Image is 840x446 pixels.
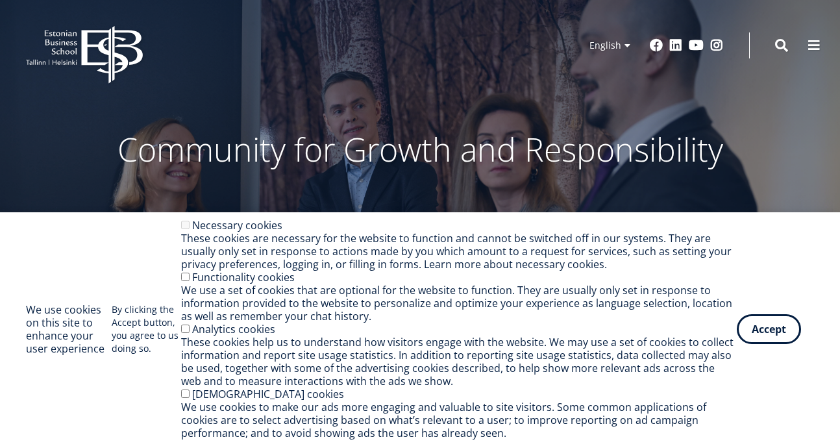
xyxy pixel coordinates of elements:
[181,336,737,388] div: These cookies help us to understand how visitors engage with the website. We may use a set of coo...
[669,39,682,52] a: Linkedin
[710,39,723,52] a: Instagram
[76,130,764,169] p: Community for Growth and Responsibility
[192,322,275,336] label: Analytics cookies
[192,218,282,232] label: Necessary cookies
[689,39,704,52] a: Youtube
[112,303,181,355] p: By clicking the Accept button, you agree to us doing so.
[181,284,737,323] div: We use a set of cookies that are optional for the website to function. They are usually only set ...
[26,303,112,355] h2: We use cookies on this site to enhance your user experience
[737,314,801,344] button: Accept
[181,232,737,271] div: These cookies are necessary for the website to function and cannot be switched off in our systems...
[192,387,344,401] label: [DEMOGRAPHIC_DATA] cookies
[650,39,663,52] a: Facebook
[181,401,737,440] div: We use cookies to make our ads more engaging and valuable to site visitors. Some common applicati...
[192,270,295,284] label: Functionality cookies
